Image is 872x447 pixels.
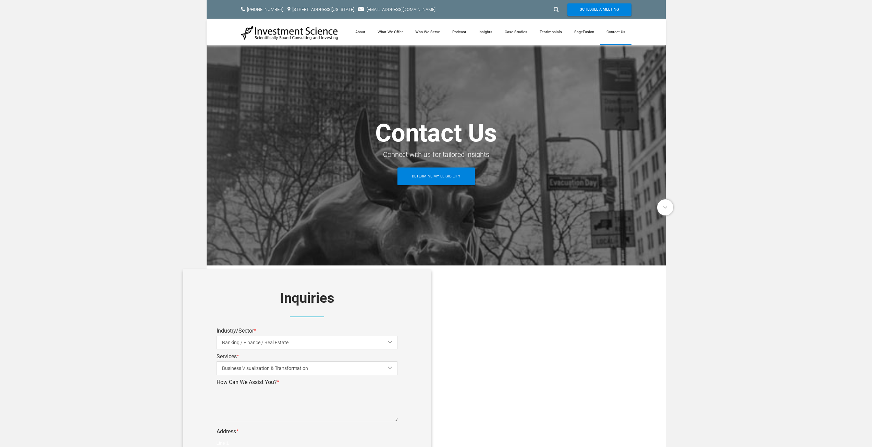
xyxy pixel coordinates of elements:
[371,19,409,45] a: What We Offer
[375,119,497,148] span: Contact Us​​​​
[568,19,600,45] a: SageFusion
[349,19,371,45] a: About
[412,167,460,185] span: Determine My Eligibility
[533,19,568,45] a: Testimonials
[222,361,403,376] span: Business Visualization & Transformation
[397,167,475,185] a: Determine My Eligibility
[292,7,354,12] a: [STREET_ADDRESS][US_STATE]​
[567,3,631,16] a: Schedule A Meeting
[446,19,472,45] a: Podcast
[600,19,631,45] a: Contact Us
[222,335,403,350] span: Banking / Finance / Real Estate
[280,290,334,306] font: Inquiries
[217,428,238,435] label: Address
[409,19,446,45] a: Who We Serve
[247,7,283,12] a: [PHONE_NUMBER]
[217,327,256,334] label: Industry/Sector
[472,19,499,45] a: Insights
[241,25,339,40] img: Investment Science | NYC Consulting Services
[580,3,619,16] span: Schedule A Meeting
[499,19,533,45] a: Case Studies
[367,7,435,12] a: [EMAIL_ADDRESS][DOMAIN_NAME]
[217,353,239,360] label: Services
[241,148,631,161] div: ​Connect with us for tailored insights
[217,379,279,385] label: How Can We Assist You?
